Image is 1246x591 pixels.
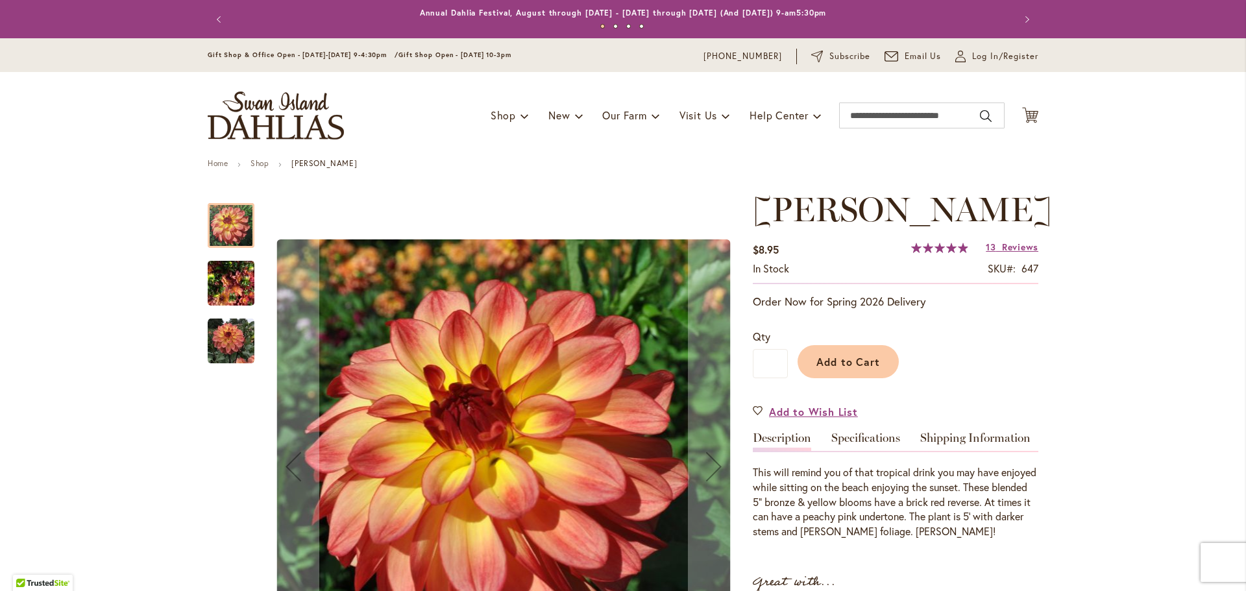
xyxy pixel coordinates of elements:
span: Shop [491,108,516,122]
div: 647 [1021,261,1038,276]
span: 13 [986,241,996,253]
button: 2 of 4 [613,24,618,29]
div: 98% [911,243,968,253]
a: Specifications [831,432,900,451]
span: Our Farm [602,108,646,122]
span: Add to Wish List [769,404,858,419]
span: Qty [753,330,770,343]
a: Shop [250,158,269,168]
span: New [548,108,570,122]
div: Availability [753,261,789,276]
div: MAI TAI [208,248,267,306]
div: This will remind you of that tropical drink you may have enjoyed while sitting on the beach enjoy... [753,465,1038,539]
button: 1 of 4 [600,24,605,29]
p: Order Now for Spring 2026 Delivery [753,294,1038,309]
div: MAI TAI [208,190,267,248]
a: Description [753,432,811,451]
span: Gift Shop Open - [DATE] 10-3pm [398,51,511,59]
a: Log In/Register [955,50,1038,63]
span: In stock [753,261,789,275]
span: $8.95 [753,243,779,256]
a: store logo [208,91,344,139]
a: Annual Dahlia Festival, August through [DATE] - [DATE] through [DATE] (And [DATE]) 9-am5:30pm [420,8,827,18]
div: MAI TAI [208,306,254,363]
span: Log In/Register [972,50,1038,63]
button: Next [1012,6,1038,32]
button: 4 of 4 [639,24,644,29]
a: Home [208,158,228,168]
a: Email Us [885,50,942,63]
span: Email Us [905,50,942,63]
button: Previous [208,6,234,32]
div: Detailed Product Info [753,432,1038,539]
a: [PHONE_NUMBER] [703,50,782,63]
a: Shipping Information [920,432,1031,451]
a: 13 Reviews [986,241,1038,253]
span: Visit Us [679,108,717,122]
strong: SKU [988,261,1016,275]
button: Add to Cart [798,345,899,378]
span: Gift Shop & Office Open - [DATE]-[DATE] 9-4:30pm / [208,51,398,59]
img: MAI TAI [208,252,254,315]
span: Subscribe [829,50,870,63]
span: [PERSON_NAME] [753,189,1052,230]
a: Subscribe [811,50,870,63]
span: Help Center [750,108,809,122]
span: Add to Cart [816,355,881,368]
a: Add to Wish List [753,404,858,419]
img: MAI TAI [208,318,254,365]
span: Reviews [1002,241,1038,253]
strong: [PERSON_NAME] [291,158,357,168]
button: 3 of 4 [626,24,631,29]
